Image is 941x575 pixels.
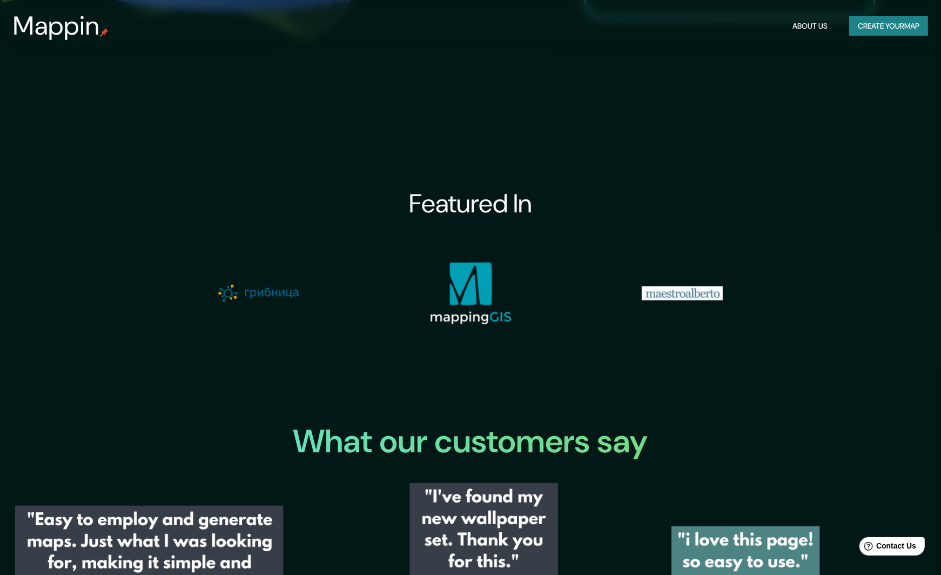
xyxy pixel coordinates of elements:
img: mappinggis-logo [430,262,511,325]
img: mappin-pin [100,28,109,37]
button: Create yourmap [849,16,928,36]
iframe: Help widget launcher [845,533,929,563]
h3: Mappin [13,11,100,41]
img: maestroalberto-logo [642,286,723,300]
button: About Us [788,16,832,36]
img: gribnica-logo [218,285,299,302]
h3: Featured In [409,189,532,219]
